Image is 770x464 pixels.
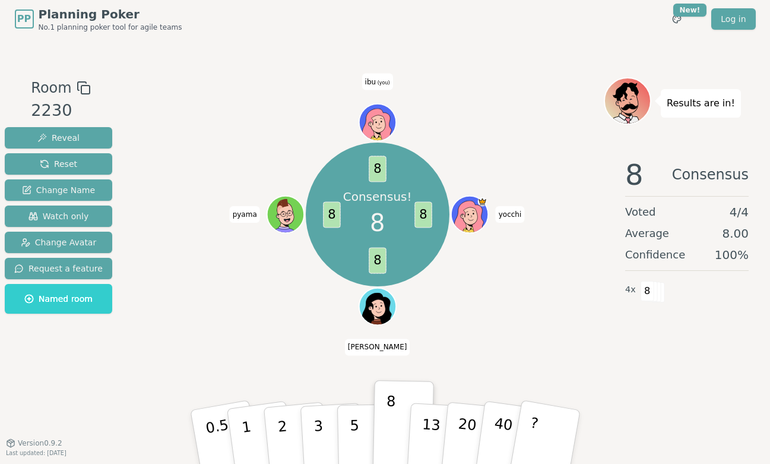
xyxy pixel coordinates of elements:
[370,205,385,241] span: 8
[722,225,749,242] span: 8.00
[22,184,95,196] span: Change Name
[323,201,340,228] span: 8
[625,204,656,220] span: Voted
[31,99,90,123] div: 2230
[14,263,103,274] span: Request a feature
[376,80,390,86] span: (you)
[37,132,80,144] span: Reveal
[730,204,749,220] span: 4 / 4
[362,74,393,90] span: Click to change your name
[5,127,112,149] button: Reveal
[5,284,112,314] button: Named room
[6,450,66,456] span: Last updated: [DATE]
[39,23,182,32] span: No.1 planning poker tool for agile teams
[5,232,112,253] button: Change Avatar
[15,6,182,32] a: PPPlanning PokerNo.1 planning poker tool for agile teams
[6,438,62,448] button: Version0.9.2
[625,160,644,189] span: 8
[715,247,749,263] span: 100 %
[477,197,487,207] span: yocchi is the host
[369,248,386,274] span: 8
[17,12,31,26] span: PP
[5,258,112,279] button: Request a feature
[5,206,112,227] button: Watch only
[672,160,749,189] span: Consensus
[673,4,707,17] div: New!
[641,281,654,301] span: 8
[625,283,636,296] span: 4 x
[345,339,410,356] span: Click to change your name
[21,236,97,248] span: Change Avatar
[31,77,71,99] span: Room
[711,8,755,30] a: Log in
[230,206,260,223] span: Click to change your name
[414,201,432,228] span: 8
[343,188,411,205] p: Consensus!
[39,6,182,23] span: Planning Poker
[18,438,62,448] span: Version 0.9.2
[625,225,669,242] span: Average
[24,293,93,305] span: Named room
[5,153,112,175] button: Reset
[666,8,687,30] button: New!
[5,179,112,201] button: Change Name
[28,210,89,222] span: Watch only
[667,95,735,112] p: Results are in!
[369,156,386,182] span: 8
[385,393,395,457] p: 8
[360,105,395,140] button: Click to change your avatar
[40,158,77,170] span: Reset
[496,206,525,223] span: Click to change your name
[625,247,685,263] span: Confidence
